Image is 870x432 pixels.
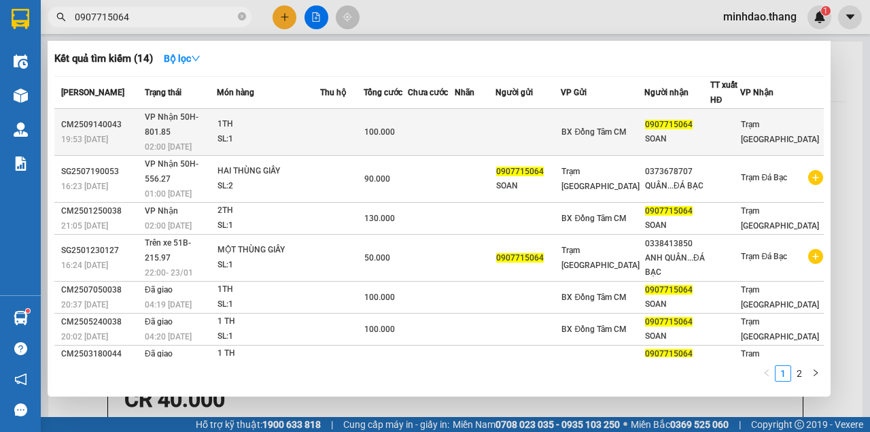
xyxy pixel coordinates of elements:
[645,179,710,193] div: QUÂN...ĐÁ BẠC
[561,325,627,334] span: BX Đồng Tâm CM
[645,285,693,295] span: 0907715064
[217,179,319,194] div: SL: 2
[740,88,773,97] span: VP Nhận
[645,218,710,233] div: SOAN
[645,349,693,359] span: 0907715064
[807,365,824,382] button: right
[741,252,787,261] span: Trạm Đá Bạc
[645,206,693,216] span: 0907715064
[145,189,192,199] span: 01:00 [DATE]
[496,253,544,263] span: 0907715064
[145,142,192,152] span: 02:00 [DATE]
[645,165,710,179] div: 0373678707
[145,88,181,97] span: Trạng thái
[561,127,627,137] span: BX Đồng Tâm CM
[56,12,66,22] span: search
[217,346,319,361] div: 1 TH
[217,282,319,297] div: 1TH
[364,356,395,366] span: 100.000
[645,237,710,251] div: 0338413850
[61,118,141,132] div: CM2509140043
[217,164,319,179] div: HAI THÙNG GIẤY
[807,365,824,382] li: Next Page
[759,365,775,382] li: Previous Page
[14,342,27,355] span: question-circle
[217,117,319,132] div: 1TH
[14,54,28,69] img: warehouse-icon
[14,403,27,416] span: message
[561,246,640,270] span: Trạm [GEOGRAPHIC_DATA]
[145,221,192,231] span: 02:00 [DATE]
[645,297,710,312] div: SOAN
[159,44,268,61] div: CAN..VỒ DƠI
[741,285,819,310] span: Trạm [GEOGRAPHIC_DATA]
[217,218,319,233] div: SL: 1
[145,112,198,137] span: VP Nhận 50H-801.85
[217,297,319,312] div: SL: 1
[61,204,141,218] div: CM2501250038
[561,214,627,223] span: BX Đồng Tâm CM
[238,11,246,24] span: close-circle
[561,356,627,366] span: BX Đồng Tâm CM
[159,61,268,80] div: 0832272488
[561,167,640,191] span: Trạm [GEOGRAPHIC_DATA]
[217,88,254,97] span: Món hàng
[145,332,192,342] span: 04:20 [DATE]
[145,159,198,184] span: VP Nhận 50H-556.27
[561,293,627,302] span: BX Đồng Tâm CM
[776,366,790,381] a: 1
[61,332,108,342] span: 20:02 [DATE]
[61,283,141,297] div: CM2507050038
[145,317,173,327] span: Đã giao
[145,238,191,263] span: Trên xe 51B-215.97
[61,261,108,270] span: 16:24 [DATE]
[645,251,710,280] div: ANH QUÂN...ĐÁ BẠC
[812,369,820,377] span: right
[145,206,178,216] span: VP Nhận
[710,80,737,105] span: TT xuất HĐ
[645,132,710,146] div: SOAN
[145,349,173,359] span: Đã giao
[775,365,791,382] li: 1
[217,314,319,329] div: 1 TH
[61,88,124,97] span: [PERSON_NAME]
[14,122,28,137] img: warehouse-icon
[792,366,807,381] a: 2
[645,317,693,327] span: 0907715064
[791,365,807,382] li: 2
[61,182,108,191] span: 16:23 [DATE]
[759,365,775,382] button: left
[14,311,28,325] img: warehouse-icon
[54,52,153,66] h3: Kết quả tìm kiếm ( 14 )
[741,206,819,231] span: Trạm [GEOGRAPHIC_DATA]
[10,89,31,103] span: CR :
[61,221,108,231] span: 21:05 [DATE]
[61,315,141,329] div: CM2505240038
[741,173,787,182] span: Trạm Đá Bạc
[61,165,141,179] div: SG2507190053
[217,132,319,147] div: SL: 1
[164,53,201,64] strong: Bộ lọc
[496,179,561,193] div: SOAN
[14,88,28,103] img: warehouse-icon
[153,48,211,69] button: Bộ lọcdown
[645,329,710,344] div: SOAN
[191,54,201,63] span: down
[159,12,268,44] div: Trạm Đá Bạc
[364,214,395,223] span: 130.000
[12,13,33,27] span: Gửi:
[12,12,150,44] div: Trạm [GEOGRAPHIC_DATA]
[455,88,474,97] span: Nhãn
[61,135,108,144] span: 19:53 [DATE]
[217,203,319,218] div: 2TH
[145,285,173,295] span: Đã giao
[12,9,29,29] img: logo-vxr
[217,258,319,273] div: SL: 1
[61,244,141,258] div: SG2501230127
[741,317,819,342] span: Trạm [GEOGRAPHIC_DATA]
[364,293,395,302] span: 100.000
[320,88,346,97] span: Thu hộ
[61,300,108,310] span: 20:37 [DATE]
[14,156,28,171] img: solution-icon
[159,13,192,27] span: Nhận:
